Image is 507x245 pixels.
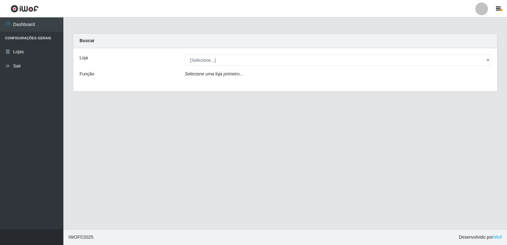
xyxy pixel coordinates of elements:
img: CoreUI Logo [10,5,39,13]
span: IWOF [68,235,80,240]
span: Desenvolvido por [459,234,502,241]
span: © 2025 . [68,234,94,241]
label: Função [80,71,94,77]
label: Loja [80,55,88,61]
a: iWof [493,235,502,240]
strong: Buscar [80,38,94,43]
i: Selecione uma loja primeiro... [185,71,243,76]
